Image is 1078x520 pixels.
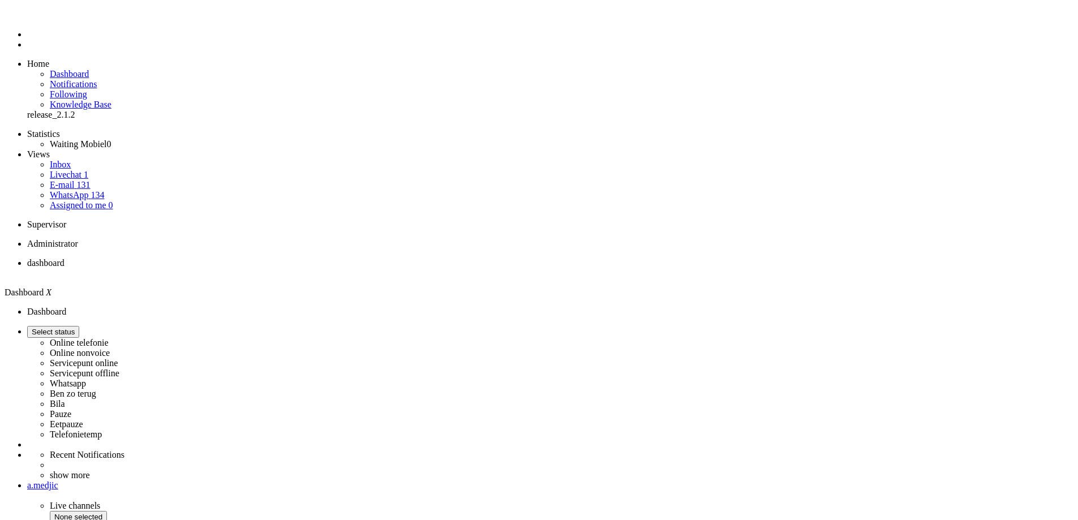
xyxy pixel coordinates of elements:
[50,409,71,419] label: Pauze
[50,190,88,200] span: WhatsApp
[50,190,104,200] a: WhatsApp 134
[27,29,1073,40] li: Dashboard menu
[50,170,88,179] a: Livechat 1
[32,328,75,336] span: Select status
[50,180,91,190] a: E-mail 131
[27,40,1073,50] li: Tickets menu
[50,100,111,109] span: Knowledge Base
[27,239,1073,249] li: Administrator
[27,480,1073,491] a: a.medjic
[27,258,1073,278] li: Dashboard
[91,190,104,200] span: 134
[27,326,1073,440] li: Select status Online telefonieOnline nonvoiceServicepunt onlineServicepunt offlineWhatsappBen zo ...
[50,399,65,409] label: Bila
[50,69,89,79] span: Dashboard
[50,338,109,347] label: Online telefonie
[106,139,111,149] span: 0
[27,9,47,19] a: Omnidesk
[50,69,89,79] a: Dashboard menu item
[109,200,113,210] span: 0
[27,326,79,338] button: Select status
[50,79,97,89] span: Notifications
[27,268,1073,278] div: Close tab
[27,307,1073,317] li: Dashboard
[84,170,88,179] span: 1
[50,89,87,99] a: Following
[27,59,1073,69] li: Home menu item
[5,287,44,297] span: Dashboard
[50,429,102,439] label: Telefonietemp
[50,389,96,398] label: Ben zo terug
[50,419,83,429] label: Eetpauze
[50,79,97,89] a: Notifications menu item
[50,348,110,358] label: Online nonvoice
[46,287,51,297] i: X
[50,450,1073,460] li: Recent Notifications
[5,9,1073,50] ul: Menu
[27,110,75,119] span: release_2.1.2
[50,358,118,368] label: Servicepunt online
[50,139,111,149] a: Waiting Mobiel
[50,180,75,190] span: E-mail
[50,379,86,388] label: Whatsapp
[5,59,1073,120] ul: dashboard menu items
[27,129,1073,139] li: Statistics
[50,100,111,109] a: Knowledge base
[50,170,81,179] span: Livechat
[77,180,91,190] span: 131
[50,160,71,169] a: Inbox
[27,149,1073,160] li: Views
[50,200,113,210] a: Assigned to me 0
[50,368,119,378] label: Servicepunt offline
[27,258,65,268] span: dashboard
[27,220,1073,230] li: Supervisor
[50,470,90,480] a: show more
[50,200,106,210] span: Assigned to me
